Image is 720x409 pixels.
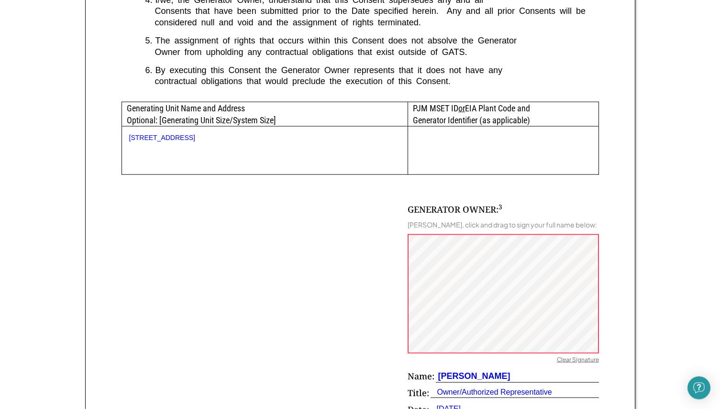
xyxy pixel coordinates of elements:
[436,370,510,382] div: [PERSON_NAME]
[408,220,597,229] div: [PERSON_NAME], click and drag to sign your full name below:
[408,204,502,215] div: GENERATOR OWNER:
[458,103,465,113] u: or
[145,76,599,87] div: contractual obligations that would preclude the execution of this Consent.
[129,134,401,142] div: [STREET_ADDRESS]
[145,35,153,46] div: 5.
[145,6,599,28] div: Consents that have been submitted prior to the Date specified herein. Any and all prior Consents ...
[557,356,599,366] div: Clear Signature
[122,102,408,126] div: Generating Unit Name and Address Optional: [Generating Unit Size/System Size]
[408,102,598,126] div: PJM MSET ID EIA Plant Code and Generator Identifier (as applicable)
[498,203,502,211] sup: 3
[431,387,552,398] div: Owner/Authorized Representative
[687,377,710,399] div: Open Intercom Messenger
[408,370,434,382] div: Name:
[145,47,599,58] div: Owner from upholding any contractual obligations that exist outside of GATS.
[155,65,599,76] div: By executing this Consent the Generator Owner represents that it does not have any
[145,65,153,76] div: 6.
[408,387,429,399] div: Title:
[155,35,599,46] div: The assignment of rights that occurs within this Consent does not absolve the Generator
